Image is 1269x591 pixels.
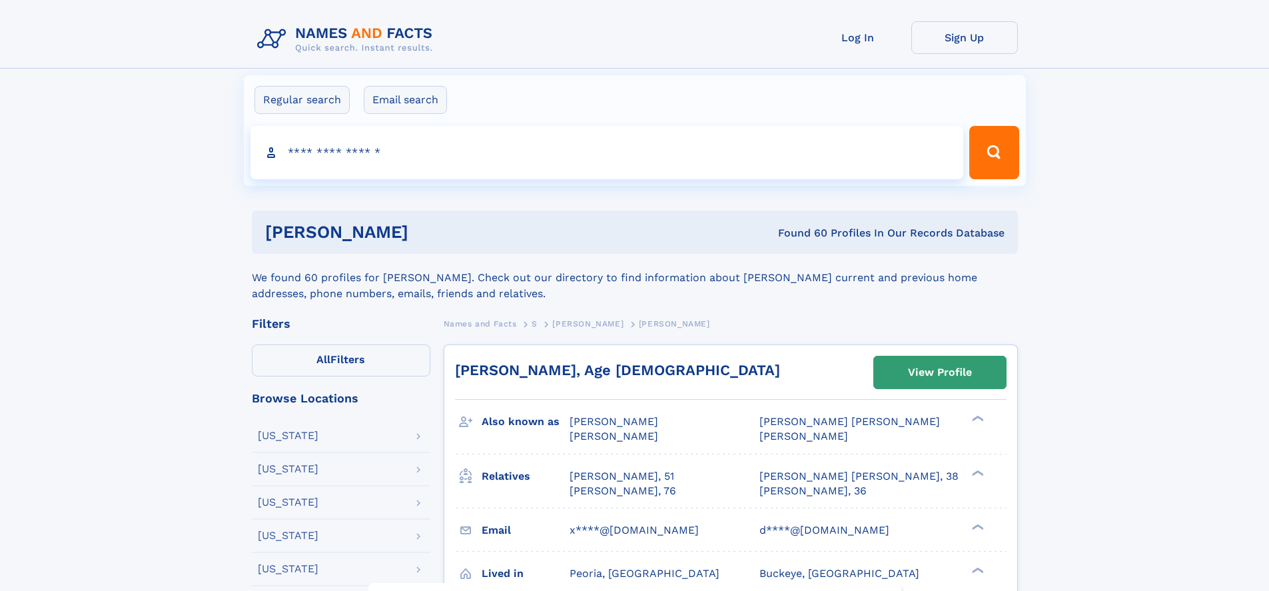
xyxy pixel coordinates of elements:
span: [PERSON_NAME] [PERSON_NAME] [759,415,940,428]
a: [PERSON_NAME] [552,315,624,332]
a: [PERSON_NAME], 76 [570,484,676,498]
label: Email search [364,86,447,114]
span: [PERSON_NAME] [639,319,710,328]
button: Search Button [969,126,1019,179]
span: S [532,319,538,328]
div: Found 60 Profiles In Our Records Database [593,226,1005,241]
label: Filters [252,344,430,376]
span: [PERSON_NAME] [570,415,658,428]
a: [PERSON_NAME] [PERSON_NAME], 38 [759,469,959,484]
img: Logo Names and Facts [252,21,444,57]
div: Filters [252,318,430,330]
label: Regular search [254,86,350,114]
a: [PERSON_NAME], 36 [759,484,867,498]
div: ❯ [969,522,985,531]
a: Log In [805,21,911,54]
div: [US_STATE] [258,430,318,441]
a: S [532,315,538,332]
div: View Profile [908,357,972,388]
a: View Profile [874,356,1006,388]
h3: Also known as [482,410,570,433]
div: ❯ [969,566,985,574]
h1: [PERSON_NAME] [265,224,594,241]
span: Buckeye, [GEOGRAPHIC_DATA] [759,567,919,580]
span: [PERSON_NAME] [570,430,658,442]
span: Peoria, [GEOGRAPHIC_DATA] [570,567,719,580]
div: ❯ [969,414,985,423]
div: [US_STATE] [258,497,318,508]
div: [US_STATE] [258,530,318,541]
span: All [316,353,330,366]
div: We found 60 profiles for [PERSON_NAME]. Check out our directory to find information about [PERSON... [252,254,1018,302]
div: [US_STATE] [258,464,318,474]
a: Sign Up [911,21,1018,54]
h3: Lived in [482,562,570,585]
a: Names and Facts [444,315,517,332]
a: [PERSON_NAME], 51 [570,469,674,484]
div: [US_STATE] [258,564,318,574]
input: search input [250,126,964,179]
span: [PERSON_NAME] [552,319,624,328]
a: [PERSON_NAME], Age [DEMOGRAPHIC_DATA] [455,362,780,378]
span: [PERSON_NAME] [759,430,848,442]
div: ❯ [969,468,985,477]
h3: Relatives [482,465,570,488]
h3: Email [482,519,570,542]
div: Browse Locations [252,392,430,404]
